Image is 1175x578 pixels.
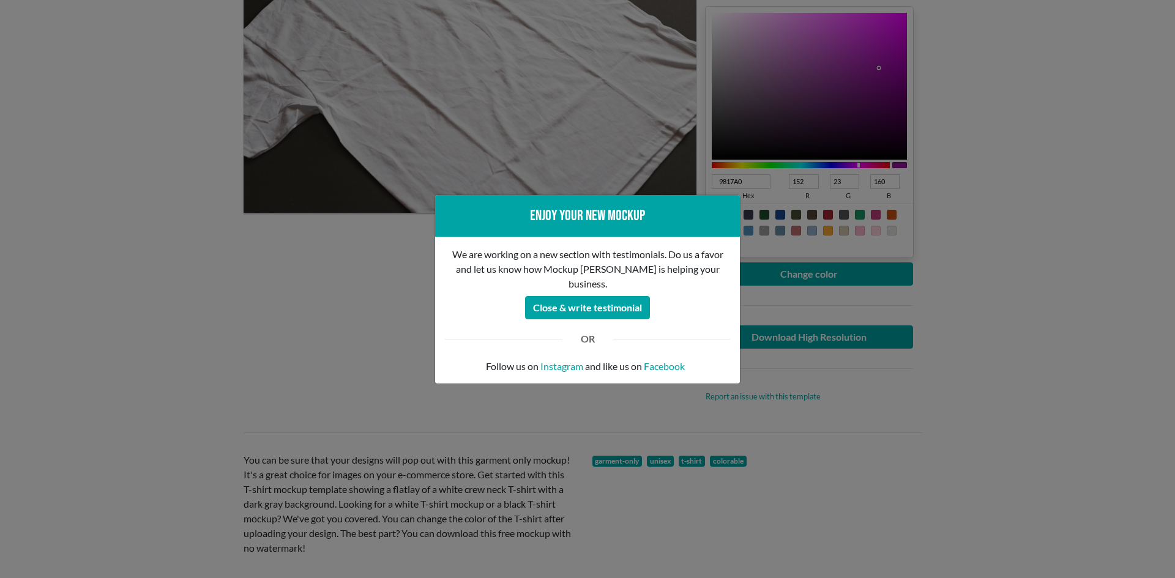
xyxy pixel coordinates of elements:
p: Follow us on and like us on [445,359,730,374]
a: Facebook [644,359,685,374]
div: OR [572,332,604,346]
button: Close & write testimonial [525,296,650,319]
div: Enjoy your new mockup [445,205,730,227]
p: We are working on a new section with testimonials. Do us a favor and let us know how Mockup [PERS... [445,247,730,291]
a: Instagram [540,359,583,374]
a: Close & write testimonial [525,298,650,309]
